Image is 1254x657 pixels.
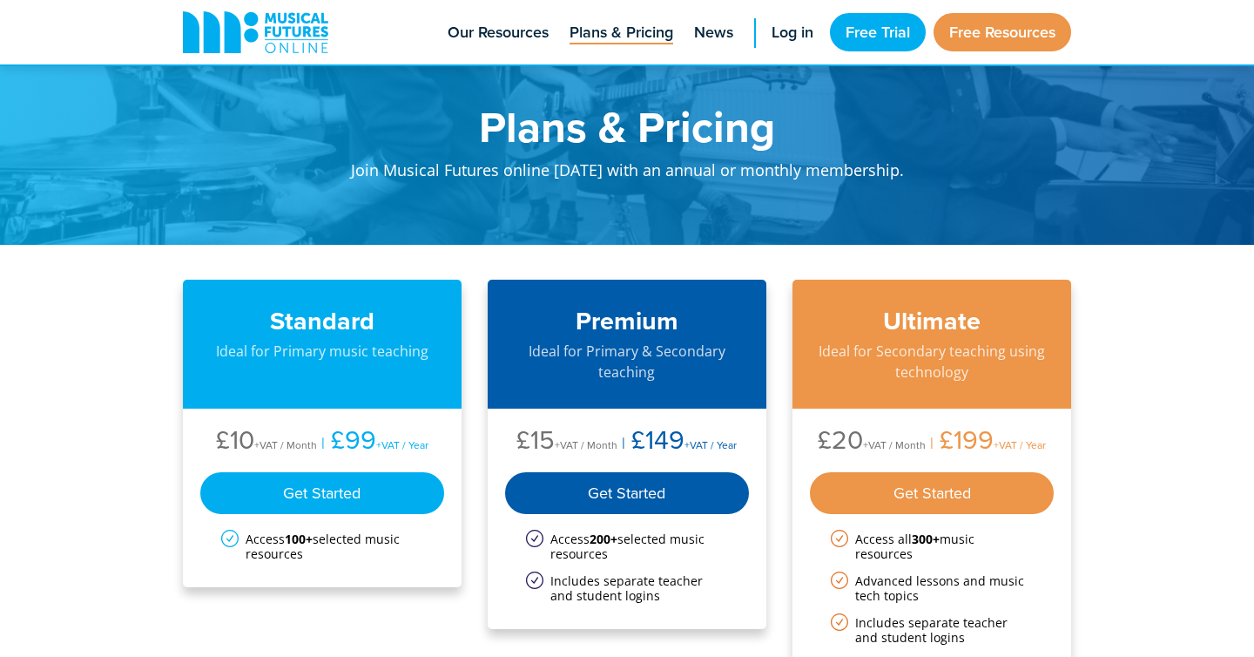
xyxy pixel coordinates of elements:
[831,532,1033,561] li: Access all music resources
[317,426,428,458] li: £99
[526,532,728,561] li: Access selected music resources
[831,573,1033,603] li: Advanced lessons and music tech topics
[505,341,749,383] p: Ideal for Primary & Secondary teaching
[200,306,444,336] h3: Standard
[526,573,728,603] li: Includes separate teacher and student logins
[555,437,617,452] span: +VAT / Month
[448,21,549,44] span: Our Resources
[617,426,737,458] li: £149
[287,148,967,201] p: Join Musical Futures online [DATE] with an annual or monthly membership.
[570,21,673,44] span: Plans & Pricing
[934,13,1071,51] a: Free Resources
[863,437,926,452] span: +VAT / Month
[516,426,617,458] li: £15
[505,306,749,336] h3: Premium
[200,472,444,514] div: Get Started
[590,531,617,547] strong: 200+
[254,437,317,452] span: +VAT / Month
[810,341,1054,383] p: Ideal for Secondary teaching using technology
[831,615,1033,645] li: Includes separate teacher and student logins
[285,531,313,547] strong: 100+
[912,531,940,547] strong: 300+
[810,472,1054,514] div: Get Started
[216,426,317,458] li: £10
[221,532,423,561] li: Access selected music resources
[994,437,1046,452] span: +VAT / Year
[818,426,926,458] li: £20
[287,105,967,148] h1: Plans & Pricing
[926,426,1046,458] li: £199
[684,437,737,452] span: +VAT / Year
[830,13,926,51] a: Free Trial
[694,21,733,44] span: News
[810,306,1054,336] h3: Ultimate
[505,472,749,514] div: Get Started
[376,437,428,452] span: +VAT / Year
[772,21,813,44] span: Log in
[200,341,444,362] p: Ideal for Primary music teaching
